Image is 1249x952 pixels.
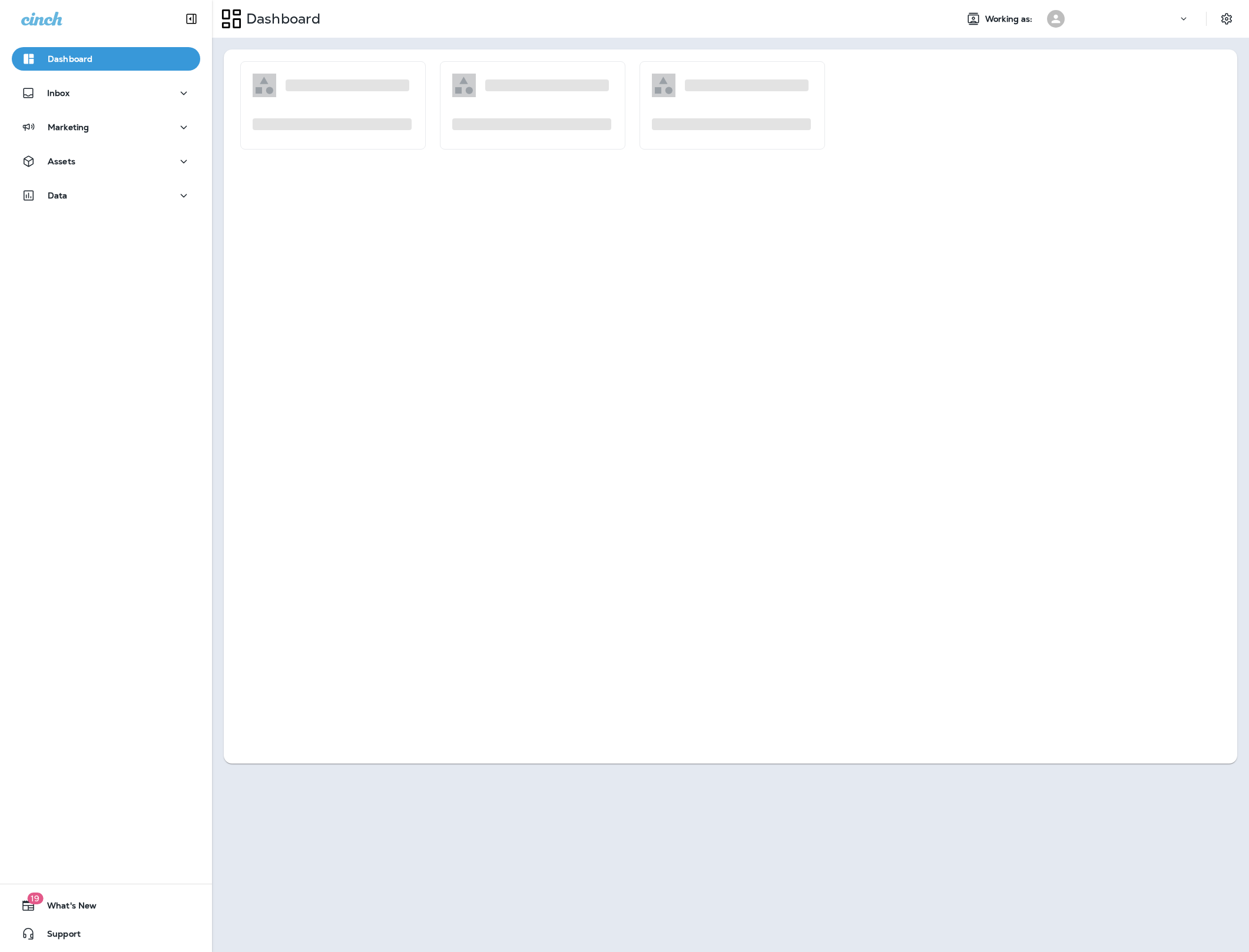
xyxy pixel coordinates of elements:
button: Inbox [12,81,200,105]
button: Dashboard [12,47,200,71]
span: 19 [27,893,43,904]
span: What's New [35,901,97,915]
p: Assets [48,157,75,166]
button: 19What's New [12,894,200,917]
span: Working as: [985,14,1035,24]
button: Data [12,184,200,207]
span: Support [35,929,81,943]
button: Settings [1216,8,1237,29]
p: Dashboard [48,54,92,64]
button: Support [12,922,200,946]
p: Marketing [48,122,89,132]
button: Collapse Sidebar [175,7,208,31]
p: Data [48,191,68,200]
p: Dashboard [241,10,320,28]
button: Assets [12,150,200,173]
button: Marketing [12,115,200,139]
p: Inbox [47,88,69,98]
